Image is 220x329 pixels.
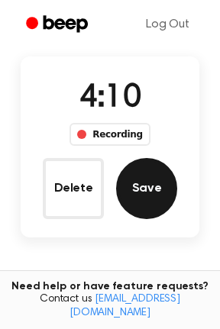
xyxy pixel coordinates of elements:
a: Beep [15,10,102,40]
button: Delete Audio Record [43,158,104,219]
div: Recording [70,123,150,146]
a: [EMAIL_ADDRESS][DOMAIN_NAME] [70,294,180,318]
span: 4:10 [79,82,141,115]
button: Save Audio Record [116,158,177,219]
span: Contact us [9,293,211,320]
a: Log Out [131,6,205,43]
